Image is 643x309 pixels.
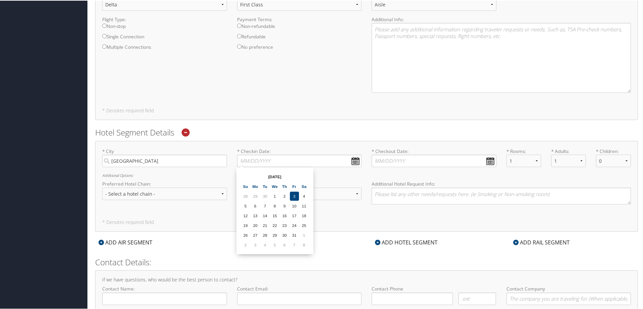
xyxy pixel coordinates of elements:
label: Contact Phone [372,285,496,292]
td: 8 [300,240,309,249]
label: Payment Terms: [237,15,362,22]
td: 30 [261,191,270,200]
label: * Children: [596,147,631,154]
h6: Additional Options: [102,173,631,177]
td: 26 [241,230,250,239]
th: Th [280,181,289,190]
td: 31 [290,230,299,239]
td: 9 [280,201,289,210]
label: Multiple Connections [102,43,227,53]
h2: Contact Details: [95,256,638,267]
h4: If we have questions, who would be the best person to contact? [102,277,631,281]
input: Refundable [237,33,241,38]
td: 10 [290,201,299,210]
td: 30 [280,230,289,239]
td: 13 [251,210,260,220]
td: 1 [270,191,279,200]
td: 28 [241,191,250,200]
td: 6 [280,240,289,249]
label: Non-refundable [237,22,362,33]
td: 28 [261,230,270,239]
label: * Adults: [551,147,586,154]
th: Mo [251,181,260,190]
input: Non-stop [102,23,107,27]
th: Tu [261,181,270,190]
td: 25 [300,220,309,229]
td: 11 [300,201,309,210]
h5: * Denotes required field [102,219,631,224]
td: 24 [290,220,299,229]
label: Non-stop [102,22,227,33]
td: 29 [270,230,279,239]
input: Contact Company [506,292,631,304]
input: Multiple Connections [102,44,107,48]
label: Contact Company [506,285,631,304]
div: ADD RAIL SEGMENT [510,238,573,246]
td: 4 [300,191,309,200]
td: 22 [270,220,279,229]
td: 4 [261,240,270,249]
td: 16 [280,210,289,220]
td: 5 [241,201,250,210]
td: 7 [261,201,270,210]
div: ADD CAR SEGMENT [233,238,296,246]
input: Non-refundable [237,23,241,27]
div: ADD AIR SEGMENT [95,238,156,246]
td: 18 [300,210,309,220]
label: Preferred Hotel Chain: [102,180,227,187]
label: Contact Email: [237,285,362,304]
td: 14 [261,210,270,220]
td: 3 [251,240,260,249]
input: Single Connection [102,33,107,38]
label: Single Connection [102,33,227,43]
td: 3 [290,191,299,200]
td: 20 [251,220,260,229]
th: [DATE] [251,171,299,181]
label: * City [102,147,227,166]
td: 23 [280,220,289,229]
td: 27 [251,230,260,239]
label: Additional Info: [372,15,631,22]
label: Contact Name: [102,285,227,304]
input: .ext [458,292,496,304]
label: * Checkout Date: [372,147,496,166]
td: 7 [290,240,299,249]
label: Flight Type: [102,15,227,22]
h2: Hotel Segment Details [95,126,638,138]
td: 17 [290,210,299,220]
label: No preference [237,43,362,53]
label: * Checkin Date: [237,147,362,166]
td: 19 [241,220,250,229]
label: Refundable [237,33,362,43]
td: 6 [251,201,260,210]
label: Additional Hotel Request Info: [372,180,631,187]
input: * Checkout Date: [372,154,496,166]
td: 29 [251,191,260,200]
td: 2 [241,240,250,249]
th: Fr [290,181,299,190]
div: ADD HOTEL SEGMENT [372,238,441,246]
td: 15 [270,210,279,220]
h5: * Denotes required field [102,108,631,112]
label: * Rooms: [506,147,541,154]
td: 1 [300,230,309,239]
td: 12 [241,210,250,220]
td: 2 [280,191,289,200]
th: Sa [300,181,309,190]
td: 5 [270,240,279,249]
input: Contact Email: [237,292,362,304]
td: 21 [261,220,270,229]
input: * Checkin Date: [237,154,362,166]
th: We [270,181,279,190]
input: Contact Name: [102,292,227,304]
td: 8 [270,201,279,210]
th: Su [241,181,250,190]
input: No preference [237,44,241,48]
